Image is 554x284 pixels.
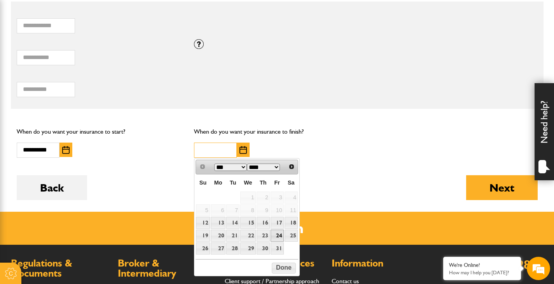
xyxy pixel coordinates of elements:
[214,179,222,186] span: Monday
[466,175,538,200] button: Next
[449,270,515,275] p: How may I help you today?
[332,258,431,268] h2: Information
[449,262,515,268] div: We're Online!
[62,146,70,154] img: Choose date
[40,44,131,54] div: Chat with us now
[17,127,183,137] p: When do you want your insurance to start?
[196,230,210,242] a: 19
[10,141,142,216] textarea: Type your message and hit 'Enter'
[199,179,206,186] span: Sunday
[196,217,210,229] a: 12
[10,118,142,135] input: Enter your phone number
[535,83,554,180] div: Need help?
[257,217,270,229] a: 16
[257,230,270,242] a: 23
[271,217,284,229] a: 17
[260,179,267,186] span: Thursday
[226,217,239,229] a: 14
[286,161,297,172] a: Next
[288,164,295,170] span: Next
[10,72,142,89] input: Enter your last name
[240,217,255,229] a: 15
[106,223,141,233] em: Start Chat
[230,179,236,186] span: Tuesday
[211,242,226,254] a: 27
[285,230,298,242] a: 25
[239,146,247,154] img: Choose date
[118,258,217,278] h2: Broker & Intermediary
[211,230,226,242] a: 20
[244,179,252,186] span: Wednesday
[10,95,142,112] input: Enter your email address
[257,242,270,254] a: 30
[11,258,110,278] h2: Regulations & Documents
[271,230,284,242] a: 24
[226,242,239,254] a: 28
[226,230,239,242] a: 21
[196,242,210,254] a: 26
[13,43,33,54] img: d_20077148190_company_1631870298795_20077148190
[240,230,255,242] a: 22
[272,263,295,274] button: Done
[285,217,298,229] a: 18
[17,175,87,200] button: Back
[288,179,295,186] span: Saturday
[128,4,146,23] div: Minimize live chat window
[274,179,280,186] span: Friday
[240,242,255,254] a: 29
[271,242,284,254] a: 31
[211,217,226,229] a: 13
[194,127,360,137] p: When do you want your insurance to finish?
